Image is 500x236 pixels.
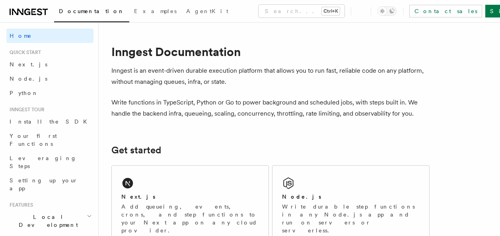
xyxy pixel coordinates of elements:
[6,202,33,208] span: Features
[181,2,233,21] a: AgentKit
[10,177,78,192] span: Setting up your app
[54,2,129,22] a: Documentation
[111,65,430,87] p: Inngest is an event-driven durable execution platform that allows you to run fast, reliable code ...
[6,57,93,72] a: Next.js
[186,8,228,14] span: AgentKit
[6,129,93,151] a: Your first Functions
[409,5,482,17] a: Contact sales
[259,5,344,17] button: Search...Ctrl+K
[10,75,47,82] span: Node.js
[10,118,92,125] span: Install the SDK
[6,106,45,113] span: Inngest tour
[6,72,93,86] a: Node.js
[129,2,181,21] a: Examples
[6,86,93,100] a: Python
[111,145,161,156] a: Get started
[322,7,340,15] kbd: Ctrl+K
[6,114,93,129] a: Install the SDK
[6,29,93,43] a: Home
[121,203,259,234] p: Add queueing, events, crons, and step functions to your Next app on any cloud provider.
[6,210,93,232] button: Local Development
[6,173,93,195] a: Setting up your app
[282,193,321,201] h2: Node.js
[111,97,430,119] p: Write functions in TypeScript, Python or Go to power background and scheduled jobs, with steps bu...
[282,203,420,234] p: Write durable step functions in any Node.js app and run on servers or serverless.
[134,8,177,14] span: Examples
[59,8,125,14] span: Documentation
[121,193,156,201] h2: Next.js
[377,6,397,16] button: Toggle dark mode
[6,151,93,173] a: Leveraging Steps
[10,61,47,68] span: Next.js
[111,44,430,59] h1: Inngest Documentation
[10,90,39,96] span: Python
[10,133,57,147] span: Your first Functions
[6,49,41,56] span: Quick start
[10,155,77,169] span: Leveraging Steps
[10,32,32,40] span: Home
[6,213,87,229] span: Local Development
